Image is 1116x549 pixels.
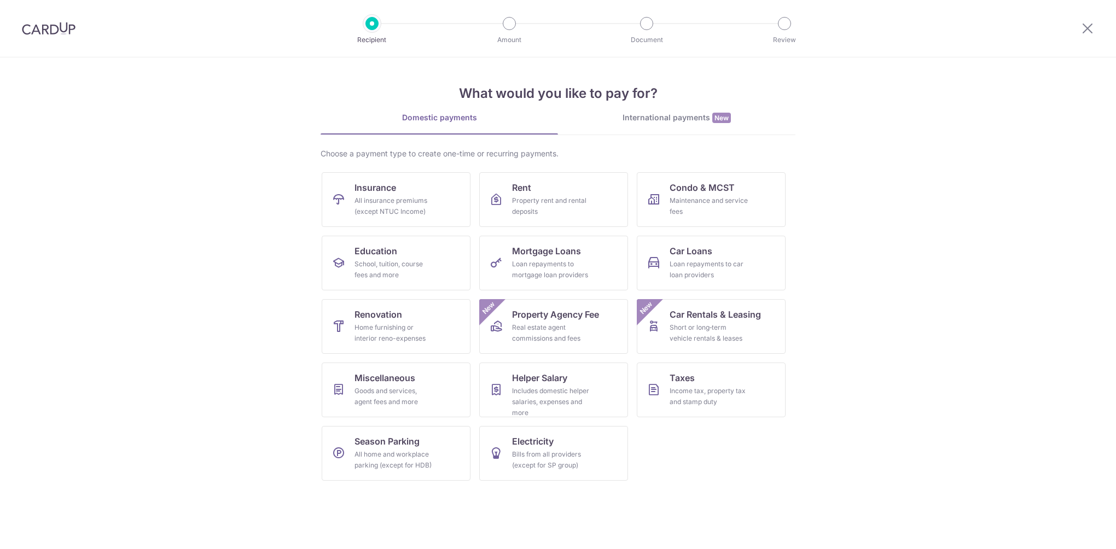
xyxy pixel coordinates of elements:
p: Recipient [332,34,412,45]
span: New [712,113,731,123]
a: MiscellaneousGoods and services, agent fees and more [322,363,470,417]
div: Home furnishing or interior reno-expenses [354,322,433,344]
a: RenovationHome furnishing or interior reno-expenses [322,299,470,354]
div: All home and workplace parking (except for HDB) [354,449,433,471]
p: Amount [469,34,550,45]
div: International payments [558,112,795,124]
span: New [637,299,655,317]
span: Miscellaneous [354,371,415,384]
a: Season ParkingAll home and workplace parking (except for HDB) [322,426,470,481]
a: InsuranceAll insurance premiums (except NTUC Income) [322,172,470,227]
div: Maintenance and service fees [670,195,748,217]
a: RentProperty rent and rental deposits [479,172,628,227]
span: Helper Salary [512,371,567,384]
a: Car LoansLoan repayments to car loan providers [637,236,786,290]
span: Property Agency Fee [512,308,599,321]
div: Income tax, property tax and stamp duty [670,386,748,407]
div: Property rent and rental deposits [512,195,591,217]
a: EducationSchool, tuition, course fees and more [322,236,470,290]
div: Choose a payment type to create one-time or recurring payments. [321,148,795,159]
p: Document [606,34,687,45]
div: Loan repayments to car loan providers [670,259,748,281]
a: ElectricityBills from all providers (except for SP group) [479,426,628,481]
a: Property Agency FeeReal estate agent commissions and feesNew [479,299,628,354]
span: Season Parking [354,435,420,448]
span: New [480,299,498,317]
span: Rent [512,181,531,194]
span: Education [354,244,397,258]
div: Short or long‑term vehicle rentals & leases [670,322,748,344]
span: Condo & MCST [670,181,735,194]
div: Bills from all providers (except for SP group) [512,449,591,471]
span: Electricity [512,435,554,448]
span: Car Loans [670,244,712,258]
div: Real estate agent commissions and fees [512,322,591,344]
img: CardUp [22,22,75,35]
a: Condo & MCSTMaintenance and service fees [637,172,786,227]
a: Mortgage LoansLoan repayments to mortgage loan providers [479,236,628,290]
a: Car Rentals & LeasingShort or long‑term vehicle rentals & leasesNew [637,299,786,354]
a: TaxesIncome tax, property tax and stamp duty [637,363,786,417]
span: Renovation [354,308,402,321]
a: Helper SalaryIncludes domestic helper salaries, expenses and more [479,363,628,417]
div: Loan repayments to mortgage loan providers [512,259,591,281]
span: Taxes [670,371,695,384]
div: All insurance premiums (except NTUC Income) [354,195,433,217]
div: Goods and services, agent fees and more [354,386,433,407]
div: School, tuition, course fees and more [354,259,433,281]
span: Mortgage Loans [512,244,581,258]
p: Review [744,34,825,45]
span: Insurance [354,181,396,194]
div: Domestic payments [321,112,558,123]
div: Includes domestic helper salaries, expenses and more [512,386,591,418]
span: Car Rentals & Leasing [670,308,761,321]
h4: What would you like to pay for? [321,84,795,103]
